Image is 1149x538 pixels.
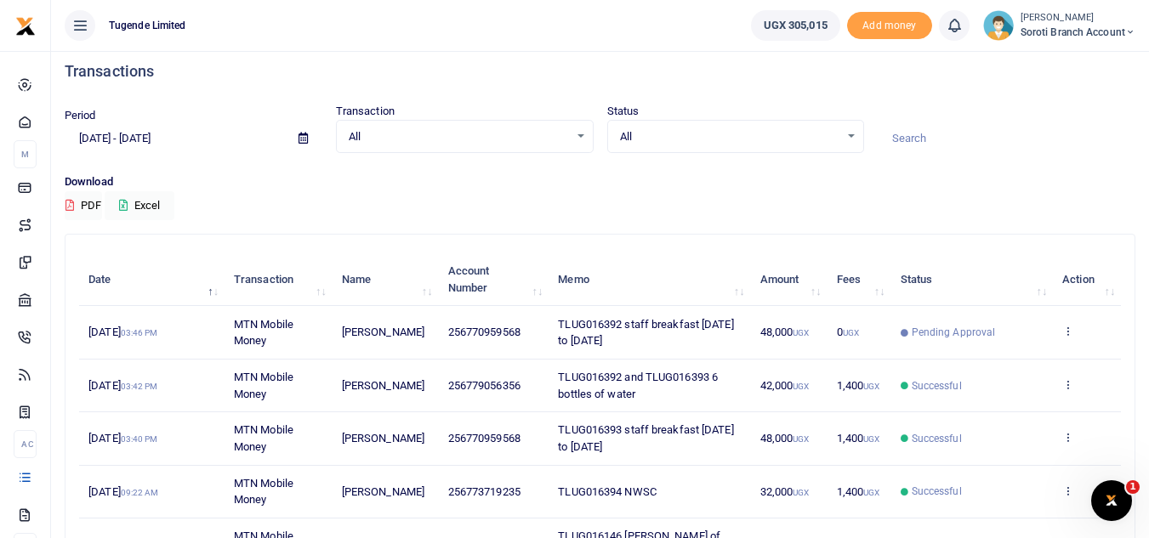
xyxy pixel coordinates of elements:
span: Successful [912,431,962,446]
h4: Transactions [65,62,1135,81]
label: Status [607,103,640,120]
span: 256773719235 [448,485,520,498]
img: logo-small [15,16,36,37]
span: 32,000 [760,485,810,498]
th: Amount: activate to sort column ascending [750,253,827,306]
a: Add money [847,18,932,31]
label: Period [65,107,96,124]
span: [DATE] [88,379,157,392]
span: MTN Mobile Money [234,423,293,453]
th: Status: activate to sort column ascending [890,253,1053,306]
span: TLUG016392 staff breakfast [DATE] to [DATE] [558,318,733,348]
span: Pending Approval [912,325,996,340]
img: profile-user [983,10,1014,41]
label: Transaction [336,103,395,120]
span: TLUG016394 NWSC [558,485,657,498]
span: 256770959568 [448,432,520,445]
li: Toup your wallet [847,12,932,40]
span: [PERSON_NAME] [342,432,424,445]
span: [DATE] [88,326,157,338]
th: Account Number: activate to sort column ascending [438,253,549,306]
input: select period [65,124,285,153]
span: Successful [912,484,962,499]
th: Action: activate to sort column ascending [1053,253,1121,306]
button: PDF [65,191,102,220]
small: UGX [843,328,859,337]
span: TLUG016392 and TLUG016393 6 bottles of water [558,371,718,400]
span: Tugende Limited [102,18,193,33]
li: Ac [14,430,37,458]
span: 48,000 [760,326,810,338]
small: 09:22 AM [121,488,159,497]
small: [PERSON_NAME] [1021,11,1135,25]
a: profile-user [PERSON_NAME] Soroti Branch Account [983,10,1135,41]
span: 0 [837,326,859,338]
span: TLUG016393 staff breakfast [DATE] to [DATE] [558,423,733,453]
span: 256770959568 [448,326,520,338]
small: UGX [793,488,809,497]
span: MTN Mobile Money [234,477,293,507]
span: 1,400 [837,485,880,498]
small: UGX [793,434,809,444]
span: UGX 305,015 [764,17,828,34]
small: 03:42 PM [121,382,158,391]
span: [DATE] [88,432,157,445]
span: 256779056356 [448,379,520,392]
span: Add money [847,12,932,40]
li: M [14,140,37,168]
span: [PERSON_NAME] [342,326,424,338]
small: 03:40 PM [121,434,158,444]
small: 03:46 PM [121,328,158,337]
th: Date: activate to sort column descending [79,253,225,306]
li: Wallet ballance [744,10,847,41]
input: Search [878,124,1135,153]
small: UGX [793,328,809,337]
span: [DATE] [88,485,158,498]
span: [PERSON_NAME] [342,485,424,498]
span: All [349,128,569,145]
small: UGX [863,434,879,444]
span: MTN Mobile Money [234,318,293,348]
span: 48,000 [760,432,810,445]
span: [PERSON_NAME] [342,379,424,392]
th: Transaction: activate to sort column ascending [225,253,333,306]
small: UGX [863,382,879,391]
th: Fees: activate to sort column ascending [827,253,890,306]
th: Memo: activate to sort column ascending [549,253,750,306]
p: Download [65,173,1135,191]
button: Excel [105,191,174,220]
span: 1,400 [837,432,880,445]
iframe: Intercom live chat [1091,480,1132,521]
small: UGX [863,488,879,497]
span: All [620,128,840,145]
th: Name: activate to sort column ascending [333,253,439,306]
span: MTN Mobile Money [234,371,293,400]
a: logo-small logo-large logo-large [15,19,36,31]
span: 42,000 [760,379,810,392]
span: 1 [1126,480,1140,494]
small: UGX [793,382,809,391]
span: 1,400 [837,379,880,392]
a: UGX 305,015 [751,10,840,41]
span: Soroti Branch Account [1021,25,1135,40]
span: Successful [912,378,962,394]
